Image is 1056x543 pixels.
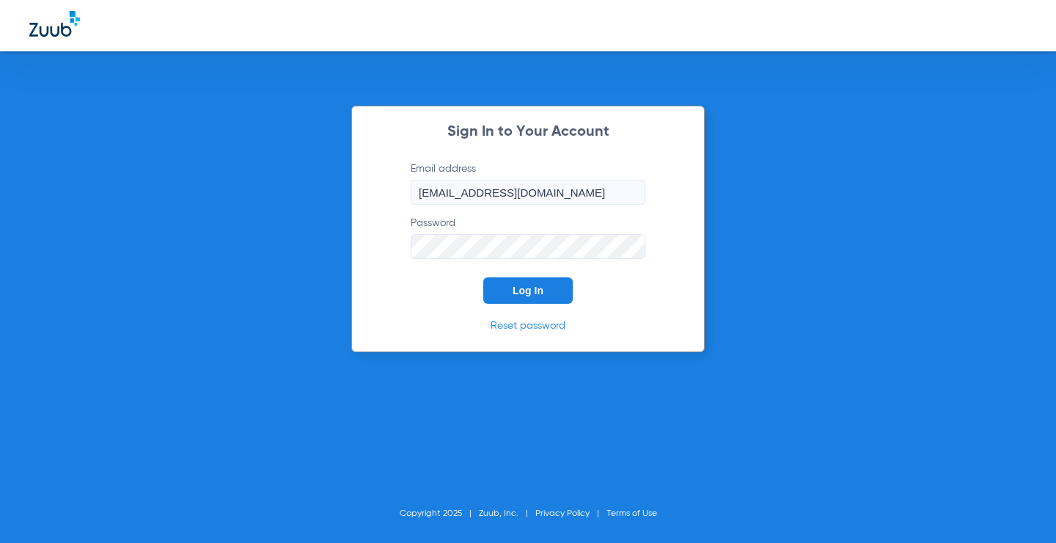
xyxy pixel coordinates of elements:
[411,216,645,259] label: Password
[491,321,565,331] a: Reset password
[535,509,590,518] a: Privacy Policy
[983,473,1056,543] iframe: Chat Widget
[411,161,645,205] label: Email address
[411,234,645,259] input: Password
[479,506,535,521] li: Zuub, Inc.
[483,277,573,304] button: Log In
[606,509,657,518] a: Terms of Use
[513,285,543,296] span: Log In
[400,506,479,521] li: Copyright 2025
[389,125,667,139] h2: Sign In to Your Account
[29,11,80,37] img: Zuub Logo
[411,180,645,205] input: Email address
